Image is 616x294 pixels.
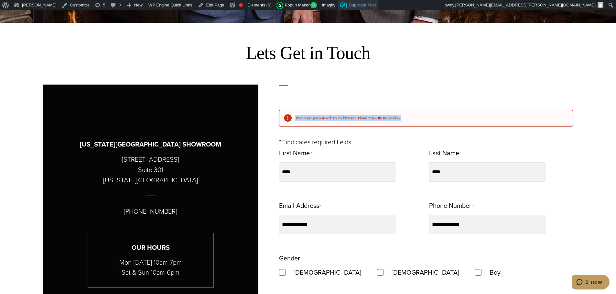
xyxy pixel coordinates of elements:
[80,139,221,149] h3: [US_STATE][GEOGRAPHIC_DATA] SHOWROOM
[43,42,573,64] h2: Lets Get in Touch
[310,2,317,8] span: 0
[483,267,507,278] label: Boy
[385,267,466,278] label: [DEMOGRAPHIC_DATA]
[279,147,312,160] label: First Name
[279,252,300,264] legend: Gender
[287,267,368,278] label: [DEMOGRAPHIC_DATA]
[88,243,213,253] h3: Our Hours
[279,137,573,147] p: " " indicates required fields
[572,275,610,291] iframe: To enrich screen reader interactions, please activate Accessibility in Grammarly extension settings
[239,3,243,7] div: Focus keyphrase not set
[124,206,177,217] p: [PHONE_NUMBER]
[429,147,461,160] label: Last Name
[88,258,213,278] p: Mon-[DATE] 10am-7pm Sat & Sun 10am-6pm
[429,200,474,212] label: Phone Number
[103,154,198,185] p: [STREET_ADDRESS] Suite 301 [US_STATE][GEOGRAPHIC_DATA]
[295,115,567,121] h2: There was a problem with your submission. Please review the fields below.
[455,3,596,7] span: [PERSON_NAME][EMAIL_ADDRESS][PERSON_NAME][DOMAIN_NAME]
[279,200,321,212] label: Email Address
